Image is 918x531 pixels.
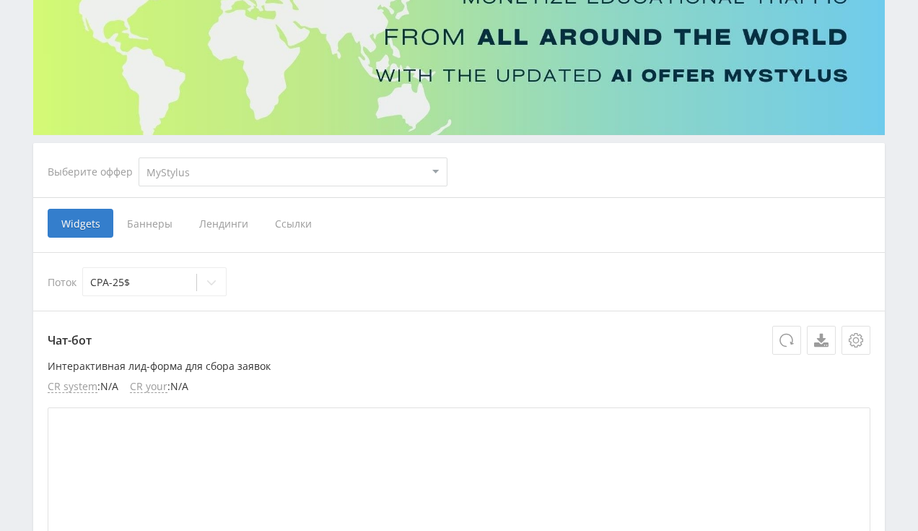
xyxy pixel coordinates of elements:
[130,381,188,393] li: : N/A
[772,326,801,355] button: Обновить
[185,209,261,238] span: Лендинги
[807,326,836,355] a: Скачать
[48,267,870,296] div: Поток
[48,381,118,393] li: : N/A
[48,166,139,178] div: Выберите оффер
[48,381,97,393] span: CR system
[130,381,167,393] span: CR your
[841,326,870,355] button: Настройки
[261,209,325,238] span: Ссылки
[48,209,113,238] span: Widgets
[48,326,870,355] p: Чат-бот
[48,361,870,372] p: Интерактивная лид-форма для сбора заявок
[113,209,185,238] span: Баннеры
